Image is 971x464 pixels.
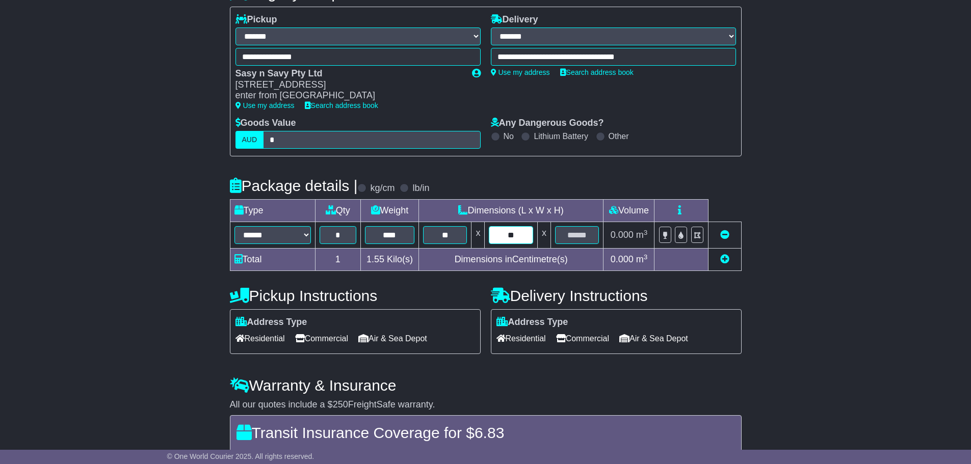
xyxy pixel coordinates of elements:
[360,249,418,271] td: Kilo(s)
[235,331,285,346] span: Residential
[235,317,307,328] label: Address Type
[644,229,648,236] sup: 3
[720,254,729,264] a: Add new item
[496,317,568,328] label: Address Type
[366,254,384,264] span: 1.55
[636,254,648,264] span: m
[315,200,360,222] td: Qty
[235,79,462,91] div: [STREET_ADDRESS]
[491,14,538,25] label: Delivery
[537,222,550,249] td: x
[556,331,609,346] span: Commercial
[230,177,358,194] h4: Package details |
[370,183,395,194] label: kg/cm
[534,131,588,141] label: Lithium Battery
[603,200,654,222] td: Volume
[230,377,742,394] h4: Warranty & Insurance
[475,424,504,441] span: 6.83
[230,200,315,222] td: Type
[611,230,634,240] span: 0.000
[230,399,742,411] div: All our quotes include a $ FreightSafe warranty.
[235,90,462,101] div: enter from [GEOGRAPHIC_DATA]
[230,249,315,271] td: Total
[504,131,514,141] label: No
[295,331,348,346] span: Commercial
[235,101,295,110] a: Use my address
[491,287,742,304] h4: Delivery Instructions
[619,331,688,346] span: Air & Sea Depot
[491,118,604,129] label: Any Dangerous Goods?
[560,68,634,76] a: Search address book
[237,424,735,441] h4: Transit Insurance Coverage for $
[636,230,648,240] span: m
[230,287,481,304] h4: Pickup Instructions
[333,399,348,410] span: 250
[418,200,603,222] td: Dimensions (L x W x H)
[315,249,360,271] td: 1
[167,452,314,460] span: © One World Courier 2025. All rights reserved.
[611,254,634,264] span: 0.000
[471,222,485,249] td: x
[358,331,427,346] span: Air & Sea Depot
[235,68,462,79] div: Sasy n Savy Pty Ltd
[644,253,648,261] sup: 3
[305,101,378,110] a: Search address book
[496,331,546,346] span: Residential
[235,118,296,129] label: Goods Value
[720,230,729,240] a: Remove this item
[360,200,418,222] td: Weight
[418,249,603,271] td: Dimensions in Centimetre(s)
[491,68,550,76] a: Use my address
[235,14,277,25] label: Pickup
[609,131,629,141] label: Other
[412,183,429,194] label: lb/in
[235,131,264,149] label: AUD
